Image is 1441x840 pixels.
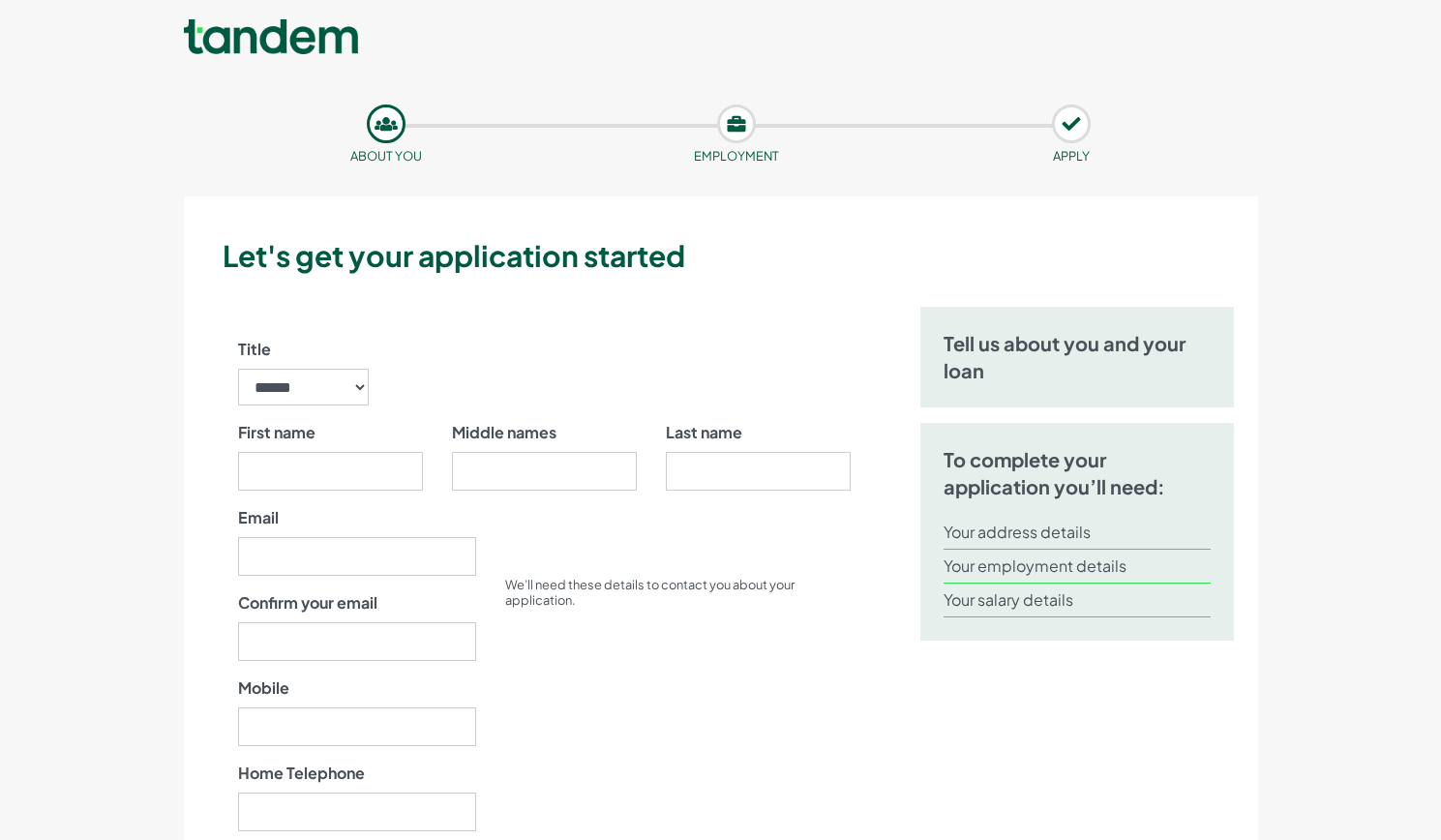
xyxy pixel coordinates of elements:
label: Confirm your email [238,591,377,615]
h3: Let's get your application started [223,235,1250,276]
small: APPLY [1053,148,1090,164]
li: Your employment details [944,550,1212,584]
label: First name [238,421,315,444]
h5: To complete your application you’ll need: [944,446,1212,500]
label: Last name [666,421,742,444]
li: Your address details [944,516,1212,550]
small: Employment [694,148,779,164]
label: Middle names [452,421,556,444]
label: Title [238,338,271,361]
small: We’ll need these details to contact you about your application. [505,577,795,608]
label: Mobile [238,676,289,700]
li: Your salary details [944,584,1212,617]
h5: Tell us about you and your loan [944,330,1212,384]
label: Home Telephone [238,762,365,785]
label: Email [238,506,279,529]
small: About you [350,148,422,164]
